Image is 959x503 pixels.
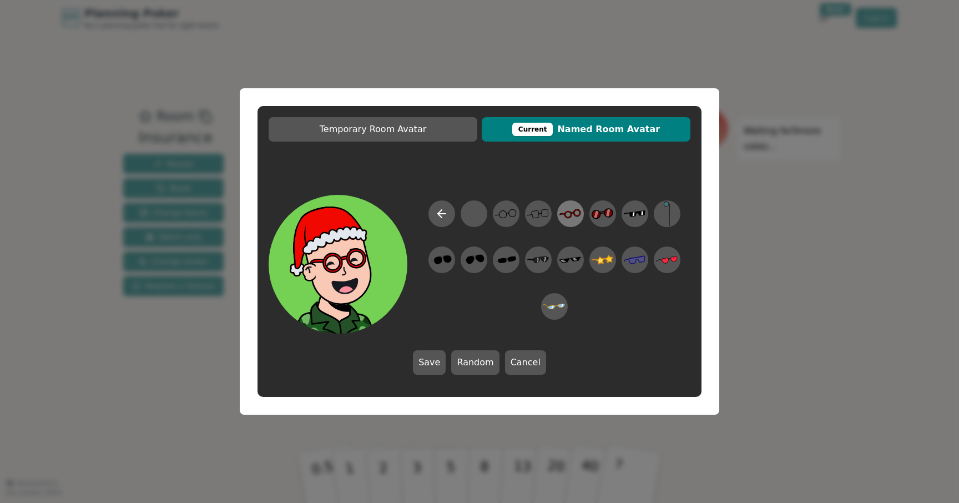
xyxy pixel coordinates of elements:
button: Random [451,350,499,375]
span: Named Room Avatar [487,123,685,136]
button: Cancel [505,350,546,375]
button: CurrentNamed Room Avatar [482,117,690,142]
button: Temporary Room Avatar [269,117,477,142]
div: This avatar will be displayed in dedicated rooms [512,123,553,136]
button: Save [413,350,446,375]
span: Temporary Room Avatar [274,123,472,136]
